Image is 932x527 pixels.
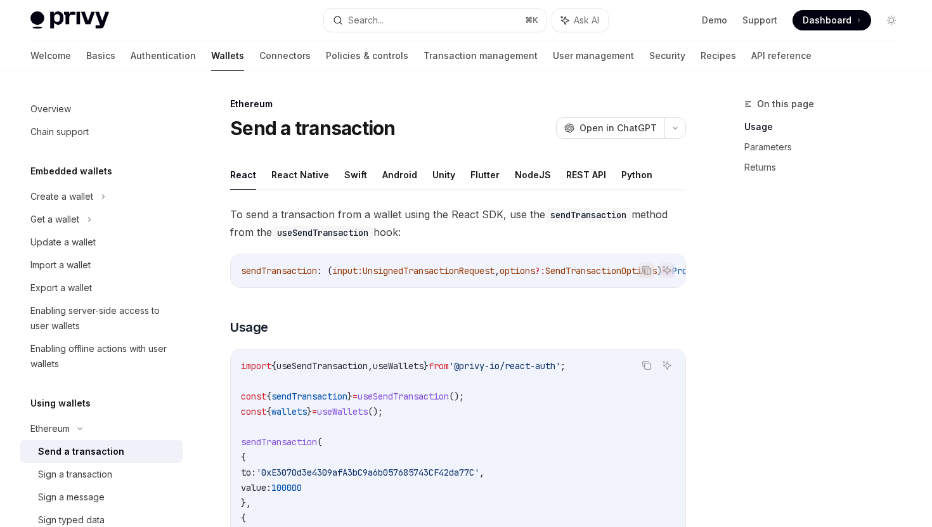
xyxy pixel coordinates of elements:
[368,406,383,417] span: ();
[241,452,246,463] span: {
[560,360,566,372] span: ;
[344,160,367,190] button: Swift
[230,98,686,110] div: Ethereum
[241,265,317,277] span: sendTransaction
[363,265,495,277] span: UnsignedTransactionRequest
[479,467,484,478] span: ,
[276,360,368,372] span: useSendTransaction
[30,235,96,250] div: Update a wallet
[358,265,363,277] span: :
[424,360,429,372] span: }
[20,337,183,375] a: Enabling offline actions with user wallets
[38,490,105,505] div: Sign a message
[38,444,124,459] div: Send a transaction
[241,360,271,372] span: import
[701,41,736,71] a: Recipes
[432,160,455,190] button: Unity
[324,9,545,32] button: Search...⌘K
[881,10,902,30] button: Toggle dark mode
[20,254,183,277] a: Import a wallet
[20,440,183,463] a: Send a transaction
[30,101,71,117] div: Overview
[659,262,675,278] button: Ask AI
[241,512,246,524] span: {
[131,41,196,71] a: Authentication
[30,11,109,29] img: light logo
[20,299,183,337] a: Enabling server-side access to user wallets
[353,391,358,402] span: =
[649,41,685,71] a: Security
[30,396,91,411] h5: Using wallets
[553,41,634,71] a: User management
[793,10,871,30] a: Dashboard
[241,391,266,402] span: const
[266,391,271,402] span: {
[373,360,424,372] span: useWallets
[744,157,912,178] a: Returns
[30,212,79,227] div: Get a wallet
[545,265,657,277] span: SendTransactionOptions
[211,41,244,71] a: Wallets
[230,117,396,140] h1: Send a transaction
[271,391,347,402] span: sendTransaction
[621,160,652,190] button: Python
[742,14,777,27] a: Support
[230,318,268,336] span: Usage
[500,265,535,277] span: options
[30,124,89,140] div: Chain support
[347,391,353,402] span: }
[241,406,266,417] span: const
[312,406,317,417] span: =
[241,482,271,493] span: value:
[515,160,551,190] button: NodeJS
[702,14,727,27] a: Demo
[230,160,256,190] button: React
[429,360,449,372] span: from
[271,160,329,190] button: React Native
[348,13,384,28] div: Search...
[272,226,373,240] code: useSendTransaction
[424,41,538,71] a: Transaction management
[317,436,322,448] span: (
[20,463,183,486] a: Sign a transaction
[751,41,812,71] a: API reference
[20,231,183,254] a: Update a wallet
[566,160,606,190] button: REST API
[30,341,175,372] div: Enabling offline actions with user wallets
[30,257,91,273] div: Import a wallet
[574,14,599,27] span: Ask AI
[638,262,655,278] button: Copy the contents from the code block
[326,41,408,71] a: Policies & controls
[638,357,655,374] button: Copy the contents from the code block
[20,98,183,120] a: Overview
[556,117,664,139] button: Open in ChatGPT
[657,265,662,277] span: )
[535,265,545,277] span: ?:
[332,265,358,277] span: input
[20,277,183,299] a: Export a wallet
[30,41,71,71] a: Welcome
[659,357,675,374] button: Ask AI
[256,467,479,478] span: '0xE3070d3e4309afA3bC9a6b057685743CF42da77C'
[495,265,500,277] span: ,
[259,41,311,71] a: Connectors
[317,406,368,417] span: useWallets
[241,467,256,478] span: to:
[30,421,70,436] div: Ethereum
[744,117,912,137] a: Usage
[20,120,183,143] a: Chain support
[271,482,302,493] span: 100000
[552,9,608,32] button: Ask AI
[358,391,449,402] span: useSendTransaction
[20,486,183,509] a: Sign a message
[30,164,112,179] h5: Embedded wallets
[382,160,417,190] button: Android
[38,467,112,482] div: Sign a transaction
[449,360,560,372] span: '@privy-io/react-auth'
[271,360,276,372] span: {
[545,208,631,222] code: sendTransaction
[757,96,814,112] span: On this page
[470,160,500,190] button: Flutter
[241,436,317,448] span: sendTransaction
[271,406,307,417] span: wallets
